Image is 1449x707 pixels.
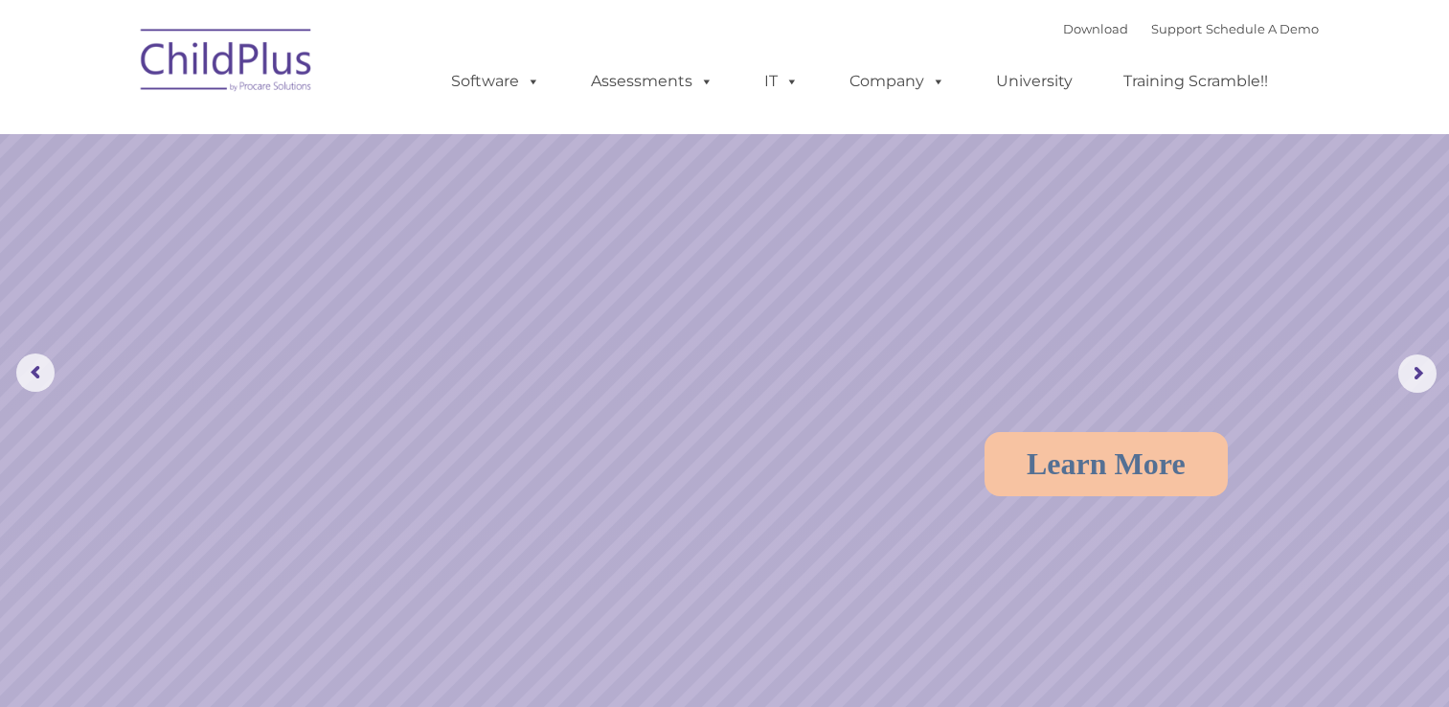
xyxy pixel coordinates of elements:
a: Learn More [985,432,1228,496]
img: ChildPlus by Procare Solutions [131,15,323,111]
a: Software [432,62,559,101]
font: | [1063,21,1319,36]
a: Company [830,62,964,101]
a: IT [745,62,818,101]
a: Assessments [572,62,733,101]
a: Support [1151,21,1202,36]
a: Schedule A Demo [1206,21,1319,36]
a: University [977,62,1092,101]
a: Training Scramble!! [1104,62,1287,101]
a: Download [1063,21,1128,36]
